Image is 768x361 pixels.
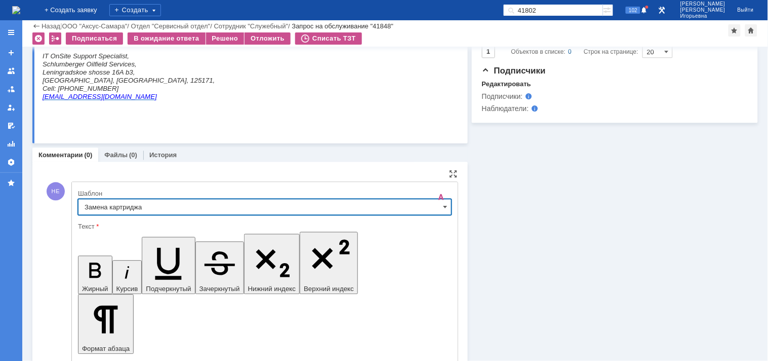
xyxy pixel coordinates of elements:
[149,151,177,159] a: История
[4,89,112,121] span: С уважением, первая линия технической поддержки
[248,285,296,293] span: Нижний индекс
[109,4,161,16] div: Создать
[214,22,292,30] div: /
[4,15,137,35] span: На аппарате проведена замена РМ (РД)
[656,4,668,16] a: Перейти в интерфейс администратора
[82,285,108,293] span: Жирный
[680,13,725,19] span: Игорьевна
[112,260,142,294] button: Курсив
[62,22,131,30] div: /
[60,22,62,29] div: |
[626,7,640,14] span: 102
[104,151,128,159] a: Файлы
[3,154,19,170] a: Настройки
[214,22,289,30] a: Сотрудник "Служебный"
[32,32,45,45] div: Удалить
[300,232,358,294] button: Верхний индекс
[42,22,60,30] a: Назад
[3,118,19,134] a: Мои согласования
[482,92,584,100] div: Подписчики:
[131,22,214,30] div: /
[3,63,19,79] a: Заявки на командах
[129,151,137,159] div: (0)
[482,104,584,113] div: Наблюдатели:
[116,285,138,293] span: Курсив
[435,191,448,203] span: Скрыть панель инструментов
[292,22,394,30] div: Запрос на обслуживание "41848"
[142,237,195,294] button: Подчеркнутый
[3,81,19,97] a: Заявки в моей ответственности
[482,66,546,76] span: Подписчики
[12,6,20,14] img: logo
[12,6,20,14] a: Перейти на домашнюю страницу
[569,46,572,58] div: 0
[745,24,757,37] div: Сделать домашней страницей
[3,136,19,152] a: Отчеты
[199,285,240,293] span: Зачеркнутый
[482,80,531,88] div: Редактировать
[78,190,450,197] div: Шаблон
[78,256,112,294] button: Жирный
[49,32,61,45] div: Работа с массовостью
[85,151,93,159] div: (0)
[729,24,741,37] div: Добавить в избранное
[47,182,65,200] span: НЕ
[244,234,300,294] button: Нижний индекс
[146,285,191,293] span: Подчеркнутый
[3,45,19,61] a: Создать заявку
[511,48,565,55] span: Объектов в списке:
[680,1,725,7] span: [PERSON_NAME]
[131,22,211,30] a: Отдел "Сервисный отдел"
[78,223,450,230] div: Текст
[4,36,146,57] font: Данный расходный материал списан с остатков подменного склада
[3,99,19,116] a: Мои заявки
[603,5,613,14] span: Расширенный поиск
[78,294,134,354] button: Формат абзаца
[680,7,725,13] span: [PERSON_NAME]
[511,46,638,58] i: Строк на странице:
[195,241,244,294] button: Зачеркнутый
[4,4,55,14] span: Добрый день
[450,170,458,178] div: На всю страницу
[82,345,130,352] span: Формат абзаца
[38,151,83,159] a: Комментарии
[304,285,354,293] span: Верхний индекс
[62,22,128,30] a: ООО "Аксус-Самара"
